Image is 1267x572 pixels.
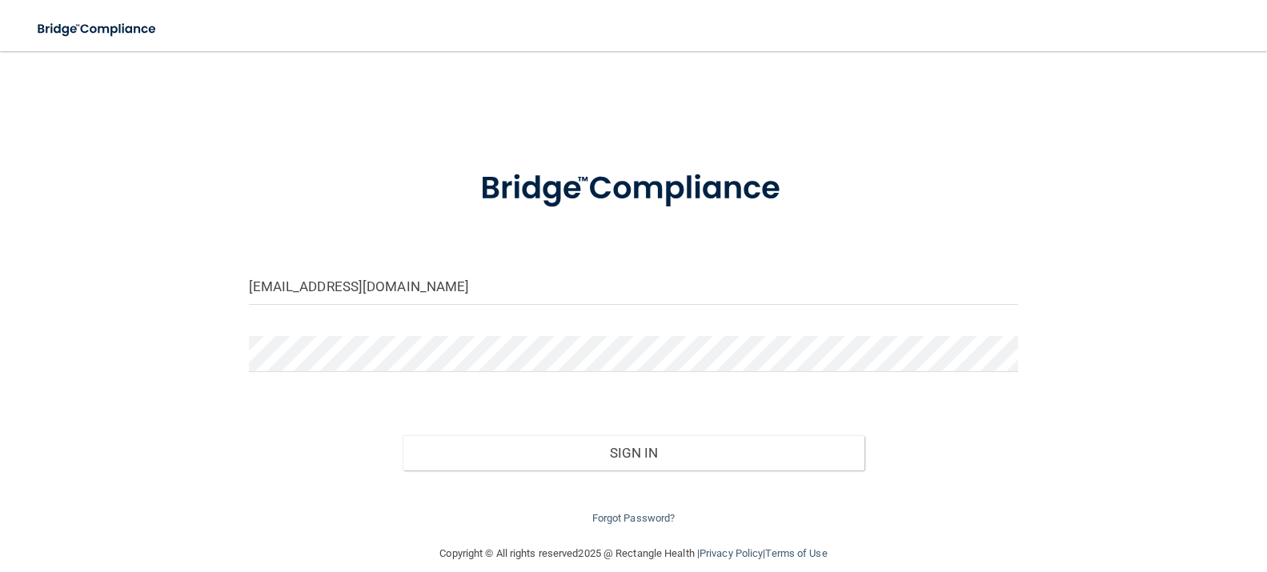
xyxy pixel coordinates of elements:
a: Privacy Policy [700,547,763,559]
img: bridge_compliance_login_screen.278c3ca4.svg [24,13,171,46]
a: Terms of Use [765,547,827,559]
input: Email [249,269,1019,305]
img: bridge_compliance_login_screen.278c3ca4.svg [447,147,820,230]
button: Sign In [403,435,864,470]
a: Forgot Password? [592,512,676,524]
